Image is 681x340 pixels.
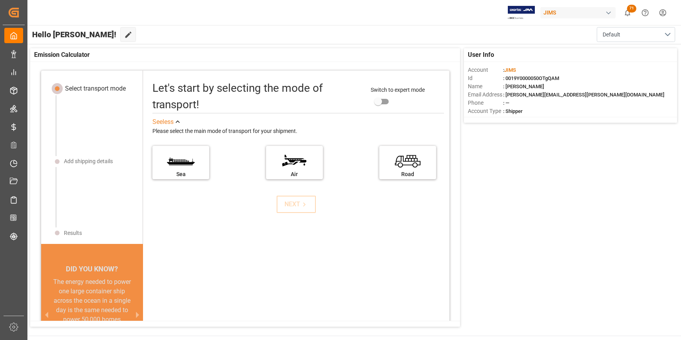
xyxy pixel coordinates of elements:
[636,4,654,22] button: Help Center
[277,196,316,213] button: NEXT
[152,127,444,136] div: Please select the main mode of transport for your shipment.
[156,170,205,178] div: Sea
[508,6,535,20] img: Exertis%20JAM%20-%20Email%20Logo.jpg_1722504956.jpg
[540,5,619,20] button: JIMS
[468,50,494,60] span: User Info
[503,67,516,73] span: :
[597,27,675,42] button: open menu
[468,107,503,115] span: Account Type
[503,92,665,98] span: : [PERSON_NAME][EMAIL_ADDRESS][PERSON_NAME][DOMAIN_NAME]
[619,4,636,22] button: show 71 new notifications
[468,91,503,99] span: Email Address
[64,157,113,165] div: Add shipping details
[152,117,174,127] div: See less
[468,82,503,91] span: Name
[34,50,90,60] span: Emission Calculator
[65,84,126,93] div: Select transport mode
[468,74,503,82] span: Id
[284,200,308,209] div: NEXT
[468,99,503,107] span: Phone
[270,170,319,178] div: Air
[32,27,116,42] span: Hello [PERSON_NAME]!
[627,5,636,13] span: 71
[540,7,616,18] div: JIMS
[41,261,143,277] div: DID YOU KNOW?
[468,66,503,74] span: Account
[503,75,559,81] span: : 0019Y0000050OTgQAM
[603,31,620,39] span: Default
[504,67,516,73] span: JIMS
[503,84,544,89] span: : [PERSON_NAME]
[503,108,523,114] span: : Shipper
[383,170,432,178] div: Road
[371,87,425,93] span: Switch to expert mode
[64,229,82,237] div: Results
[152,80,362,113] div: Let's start by selecting the mode of transport!
[503,100,509,106] span: : —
